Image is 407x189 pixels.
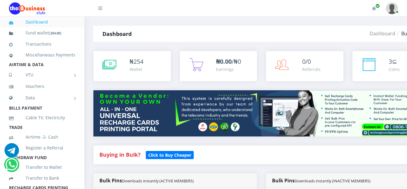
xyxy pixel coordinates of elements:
[9,26,75,40] a: Fund wallet[254.00]
[9,37,75,51] a: Transactions
[102,30,132,37] strong: Dashboard
[372,6,376,11] i: Renew/Upgrade Subscription
[272,177,371,184] strong: Bulk Pins
[9,67,75,82] a: VTU
[130,66,143,72] div: Wallet
[370,30,395,37] a: Dashboard
[9,111,75,125] a: Cable TV, Electricity
[180,51,257,81] a: ₦0.00/₦0 Earnings
[99,151,140,158] strong: Buying in Bulk?
[9,171,75,185] a: Transfer to Bank
[9,160,75,174] a: Transfer to Wallet
[216,66,241,72] div: Earnings
[266,51,343,81] a: 0/0 Referrals
[295,178,371,184] small: Downloads instantly (INACTIVE MEMBERS)
[302,66,321,72] div: Referrals
[9,79,75,93] a: Vouchers
[146,151,194,158] a: Click to Buy Cheaper
[9,90,75,105] a: Data
[49,31,61,35] small: [ ]
[386,2,398,14] img: User
[302,57,311,66] span: 0/0
[133,57,143,66] span: 254
[389,66,400,72] div: Coins
[122,178,194,184] small: Downloads instantly (ACTIVE MEMBERS)
[9,141,75,155] a: Register a Referral
[5,148,19,158] a: Chat for support
[9,2,45,14] img: Logo
[9,130,75,144] a: Airtime -2- Cash
[9,48,75,62] a: Miscellaneous Payments
[375,4,380,8] span: Renew/Upgrade Subscription
[50,31,60,35] b: 254.00
[148,152,191,158] b: Click to Buy Cheaper
[389,57,400,66] div: ⊆
[389,57,392,66] span: 3
[216,57,232,66] b: ₦0.00
[130,57,143,66] div: ₦
[93,51,171,81] a: ₦254 Wallet
[9,15,75,29] a: Dashboard
[5,162,18,172] a: Chat for support
[99,177,194,184] strong: Bulk Pins
[216,57,241,66] span: /₦0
